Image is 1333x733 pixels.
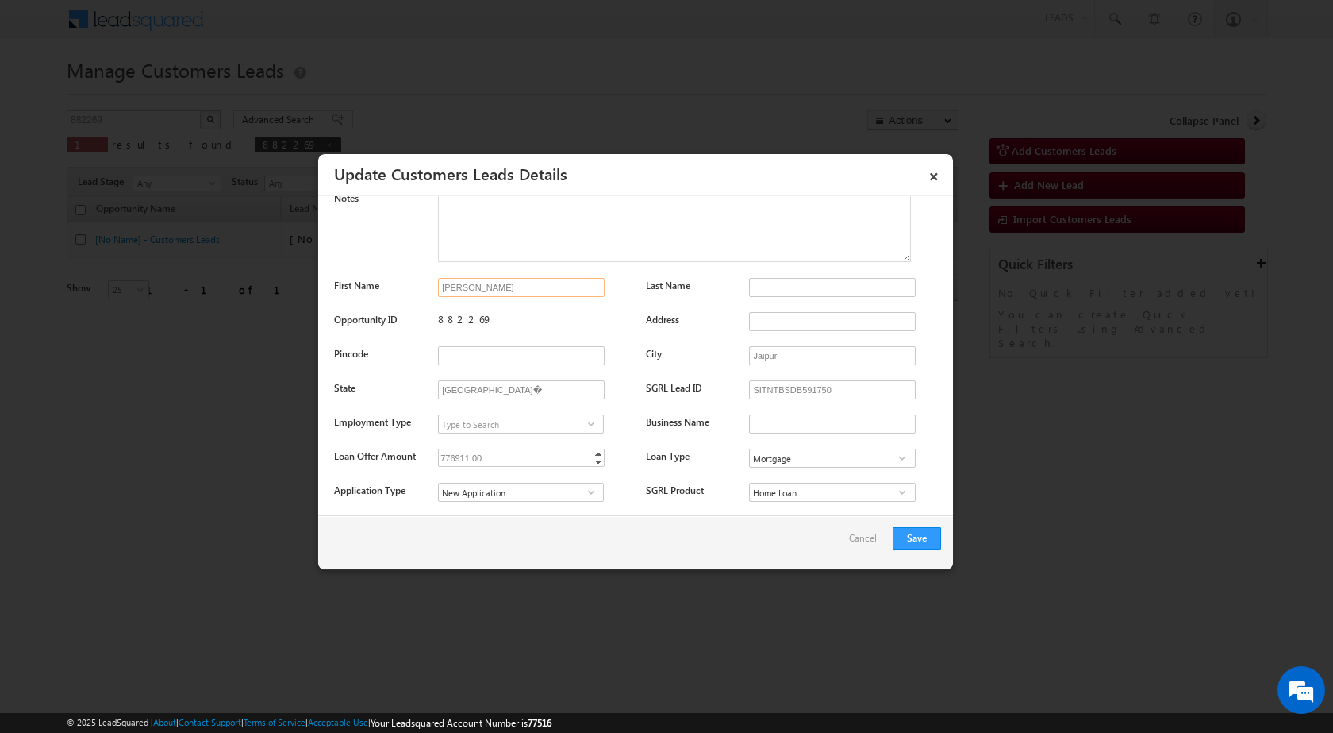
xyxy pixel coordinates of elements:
span: © 2025 LeadSquared | | | | | [67,716,551,731]
label: State [334,382,355,394]
input: Type to Search [749,483,915,502]
div: Chat with us now [83,83,267,104]
label: SGRL Lead ID [646,382,702,394]
a: Decrement [592,457,605,466]
label: Pincode [334,348,368,360]
a: Show All Items [581,484,601,500]
input: Type to Search [749,449,915,468]
label: Last Name [646,280,690,291]
label: Loan Offer Amount [334,450,416,462]
div: 776911.00 [438,449,485,467]
img: d_60004797649_company_0_60004797649 [27,83,67,104]
div: 882269 [438,312,630,334]
label: Notes [334,192,359,204]
input: Type to Search [438,415,604,434]
a: Contact Support [179,717,241,727]
label: Employment Type [334,416,411,428]
button: Save [893,527,941,550]
a: Cancel [849,527,885,557]
label: First Name [334,280,379,291]
label: Loan Type [646,450,690,462]
a: Terms of Service [244,717,305,727]
span: 77516 [528,717,551,729]
label: Address [646,314,679,326]
a: Update Customers Leads Details [334,162,567,184]
a: Show All Items [581,416,601,432]
textarea: Type your message and hit 'Enter' [21,147,290,476]
a: About [153,717,176,727]
em: Start Chat [216,489,288,511]
label: Business Name [646,416,709,428]
a: Acceptable Use [308,717,368,727]
a: Show All Items [892,450,912,466]
label: SGRL Product [646,484,704,496]
input: Type to Search [438,483,604,502]
label: Opportunity ID [334,314,398,326]
div: Minimize live chat window [260,8,298,46]
label: City [646,348,662,360]
label: Application Type [334,484,405,496]
a: Show All Items [892,484,912,500]
span: Your Leadsquared Account Number is [371,717,551,729]
a: × [920,160,947,187]
a: Increment [592,449,605,457]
